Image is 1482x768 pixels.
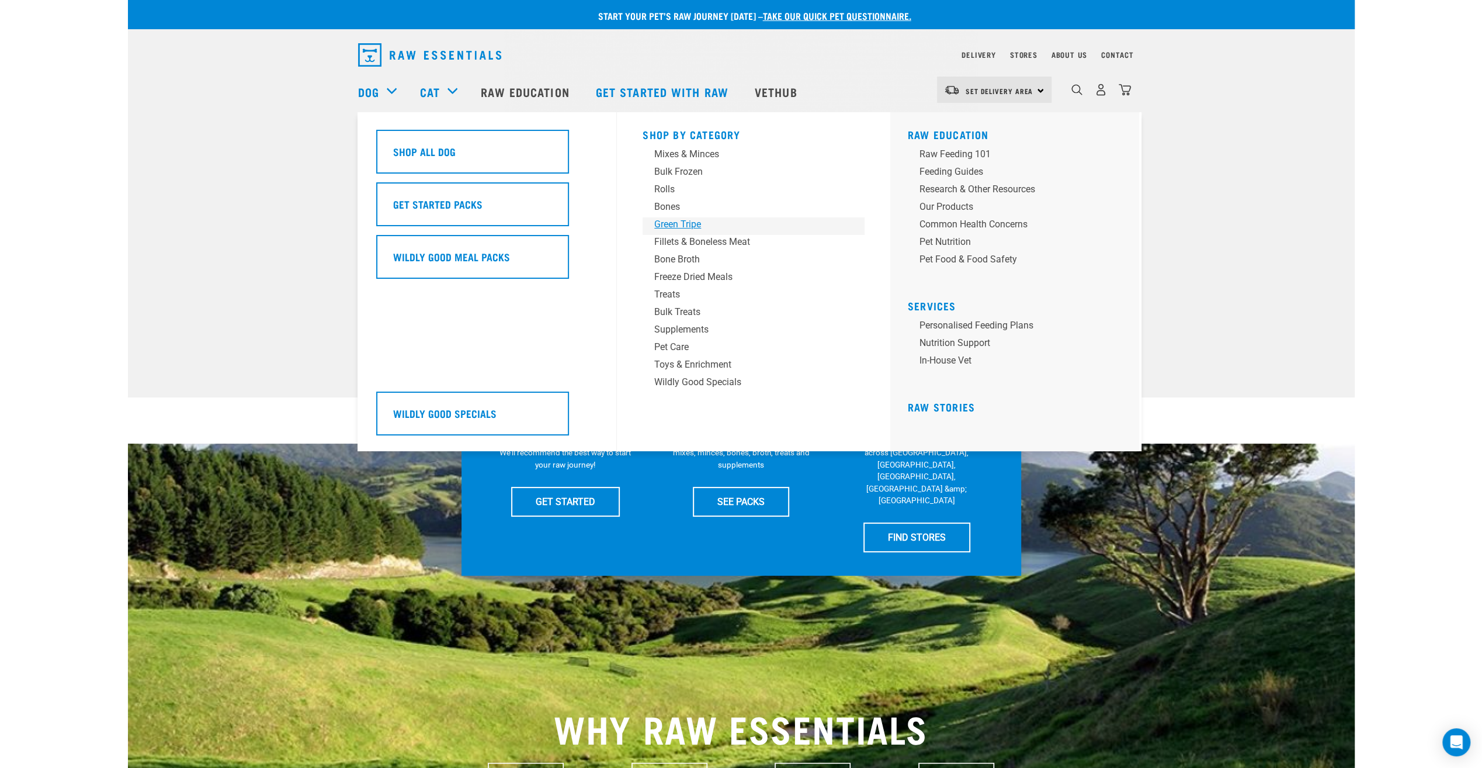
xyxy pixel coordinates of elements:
a: Vethub [743,68,812,115]
div: Freeze Dried Meals [654,270,837,284]
div: Rolls [654,182,837,196]
a: Raw Education [908,132,989,137]
div: Open Intercom Messenger [1442,728,1470,756]
div: Bulk Treats [654,305,837,319]
a: Bulk Treats [643,305,865,323]
nav: dropdown navigation [128,68,1355,115]
a: Common Health Concerns [908,217,1130,235]
div: Pet Food & Food Safety [919,252,1102,267]
div: Raw Feeding 101 [919,147,1102,161]
div: Green Tripe [654,217,837,231]
a: Rolls [643,182,865,200]
a: Get Started Packs [376,182,598,235]
a: Shop All Dog [376,130,598,182]
h5: Shop All Dog [393,144,456,159]
h5: Get Started Packs [393,196,483,212]
a: Bone Broth [643,252,865,270]
a: Nutrition Support [908,336,1130,354]
a: Pet Care [643,340,865,358]
a: Bulk Frozen [643,165,865,182]
img: home-icon-1@2x.png [1071,84,1082,95]
a: Mixes & Minces [643,147,865,165]
a: Get started with Raw [584,68,743,115]
a: Supplements [643,323,865,340]
a: Research & Other Resources [908,182,1130,200]
div: Research & Other Resources [919,182,1102,196]
a: Raw Education [469,68,584,115]
div: Treats [654,288,837,302]
div: Our Products [919,200,1102,214]
a: Wildly Good Meal Packs [376,235,598,288]
a: Treats [643,288,865,305]
div: Common Health Concerns [919,217,1102,231]
a: Fillets & Boneless Meat [643,235,865,252]
a: Feeding Guides [908,165,1130,182]
a: Pet Nutrition [908,235,1130,252]
div: Mixes & Minces [654,147,837,161]
a: Wildly Good Specials [376,392,598,444]
a: SEE PACKS [693,487,789,516]
h2: WHY RAW ESSENTIALS [358,707,1124,749]
a: Dog [358,83,379,101]
div: Wildly Good Specials [654,375,837,389]
a: About Us [1051,53,1087,57]
img: home-icon@2x.png [1119,84,1131,96]
a: take our quick pet questionnaire. [763,13,911,18]
nav: dropdown navigation [349,39,1134,71]
a: Freeze Dried Meals [643,270,865,288]
a: Delivery [962,53,995,57]
h5: Services [908,300,1130,309]
div: Pet Care [654,340,837,354]
img: van-moving.png [944,85,960,95]
a: Personalised Feeding Plans [908,319,1130,336]
a: Pet Food & Food Safety [908,252,1130,270]
a: GET STARTED [511,487,620,516]
h5: Wildly Good Meal Packs [393,249,510,264]
a: Our Products [908,200,1130,217]
div: Fillets & Boneless Meat [654,235,837,249]
img: Raw Essentials Logo [358,43,501,67]
div: Toys & Enrichment [654,358,837,372]
div: Bones [654,200,837,214]
div: Feeding Guides [919,165,1102,179]
div: Supplements [654,323,837,337]
a: Raw Stories [908,404,975,410]
a: Stores [1010,53,1037,57]
a: Wildly Good Specials [643,375,865,393]
a: Raw Feeding 101 [908,147,1130,165]
span: Set Delivery Area [966,89,1033,93]
a: Green Tripe [643,217,865,235]
a: In-house vet [908,354,1130,371]
h5: Shop By Category [643,129,865,138]
p: We have 17 stores specialising in raw pet food &amp; nutritional advice across [GEOGRAPHIC_DATA],... [848,423,985,507]
h5: Wildly Good Specials [393,406,497,421]
a: Cat [420,83,440,101]
p: Start your pet’s raw journey [DATE] – [137,9,1363,23]
div: Bulk Frozen [654,165,837,179]
div: Pet Nutrition [919,235,1102,249]
div: Bone Broth [654,252,837,267]
a: Toys & Enrichment [643,358,865,375]
img: user.png [1095,84,1107,96]
a: Contact [1101,53,1134,57]
a: FIND STORES [863,523,970,552]
a: Bones [643,200,865,217]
